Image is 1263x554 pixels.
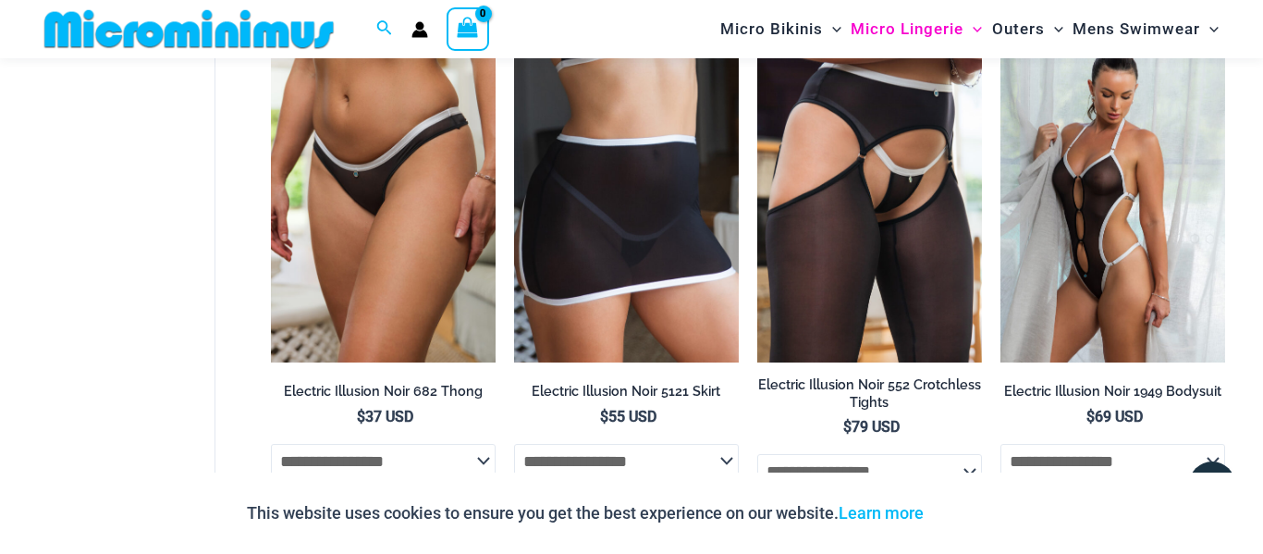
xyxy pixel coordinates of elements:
a: Search icon link [376,18,393,41]
h2: Electric Illusion Noir 682 Thong [271,383,496,400]
a: Electric Illusion Noir 682 Thong 01Electric Illusion Noir 682 Thong 02Electric Illusion Noir 682 ... [271,26,496,363]
button: Accept [938,491,1016,536]
span: Micro Lingerie [851,6,963,53]
a: Electric Illusion Noir 1521 Bra 611 Micro 552 Tights 06Electric Illusion Noir 1521 Bra 611 Micro ... [757,26,982,363]
span: $ [357,408,365,425]
a: Learn more [839,503,924,523]
span: Mens Swimwear [1073,6,1200,53]
img: Electric Illusion Noir 682 Thong 01 [271,26,496,363]
bdi: 69 USD [1086,408,1143,425]
span: Menu Toggle [963,6,982,53]
img: Electric Illusion Noir 1521 Bra 611 Micro 552 Tights 06 [757,26,982,363]
h2: Electric Illusion Noir 5121 Skirt [514,383,739,400]
span: Outers [992,6,1045,53]
span: $ [843,418,852,436]
bdi: 37 USD [357,408,413,425]
h2: Electric Illusion Noir 1949 Bodysuit [1000,383,1225,400]
a: Electric Illusion Noir 1949 Bodysuit [1000,383,1225,407]
a: Electric Illusion Noir Skirt 02Electric Illusion Noir 1521 Bra 611 Micro 5121 Skirt 01Electric Il... [514,26,739,363]
a: View Shopping Cart, empty [447,7,489,50]
span: Micro Bikinis [720,6,823,53]
img: MM SHOP LOGO FLAT [37,8,341,50]
img: Electric Illusion Noir 1949 Bodysuit 03 [1000,26,1225,363]
a: Mens SwimwearMenu ToggleMenu Toggle [1068,6,1223,53]
a: Account icon link [411,21,428,38]
img: Electric Illusion Noir Skirt 02 [514,26,739,363]
span: Menu Toggle [1045,6,1063,53]
p: This website uses cookies to ensure you get the best experience on our website. [247,499,924,527]
a: OutersMenu ToggleMenu Toggle [987,6,1068,53]
bdi: 55 USD [600,408,656,425]
h2: Electric Illusion Noir 552 Crotchless Tights [757,376,982,411]
a: Electric Illusion Noir 1949 Bodysuit 03Electric Illusion Noir 1949 Bodysuit 04Electric Illusion N... [1000,26,1225,363]
a: Micro LingerieMenu ToggleMenu Toggle [846,6,987,53]
a: Electric Illusion Noir 552 Crotchless Tights [757,376,982,418]
a: Micro BikinisMenu ToggleMenu Toggle [716,6,846,53]
span: $ [1086,408,1095,425]
a: Electric Illusion Noir 682 Thong [271,383,496,407]
bdi: 79 USD [843,418,900,436]
nav: Site Navigation [713,3,1226,55]
span: Menu Toggle [823,6,841,53]
a: Electric Illusion Noir 5121 Skirt [514,383,739,407]
iframe: TrustedSite Certified [46,62,213,432]
span: $ [600,408,608,425]
span: Menu Toggle [1200,6,1219,53]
